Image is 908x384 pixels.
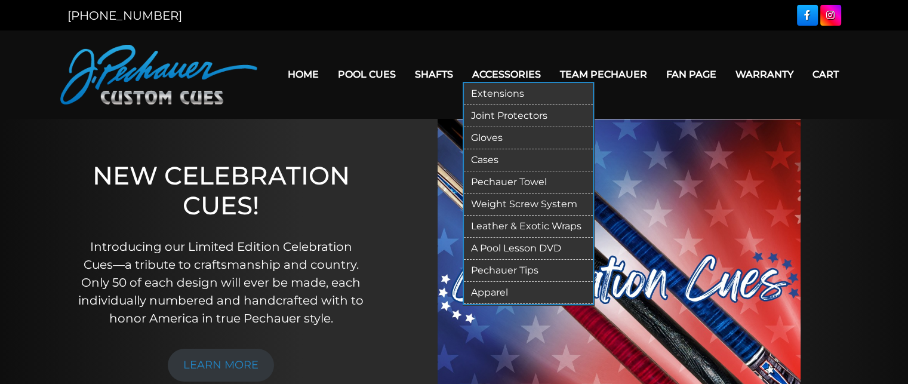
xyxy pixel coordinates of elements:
a: Warranty [726,59,803,90]
a: Apparel [464,282,593,304]
a: Team Pechauer [550,59,657,90]
a: LEARN MORE [168,349,274,382]
a: Home [278,59,328,90]
a: Joint Protectors [464,105,593,127]
a: Accessories [463,59,550,90]
a: Extensions [464,83,593,105]
a: Pechauer Tips [464,260,593,282]
a: Pechauer Towel [464,171,593,193]
a: Gloves [464,127,593,149]
a: Cases [464,149,593,171]
a: Weight Screw System [464,193,593,216]
a: Pool Cues [328,59,405,90]
h1: NEW CELEBRATION CUES! [74,161,368,221]
a: Fan Page [657,59,726,90]
a: A Pool Lesson DVD [464,238,593,260]
img: Pechauer Custom Cues [60,45,257,105]
a: Shafts [405,59,463,90]
a: [PHONE_NUMBER] [67,8,182,23]
a: Leather & Exotic Wraps [464,216,593,238]
a: Cart [803,59,848,90]
p: Introducing our Limited Edition Celebration Cues—a tribute to craftsmanship and country. Only 50 ... [74,238,368,327]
